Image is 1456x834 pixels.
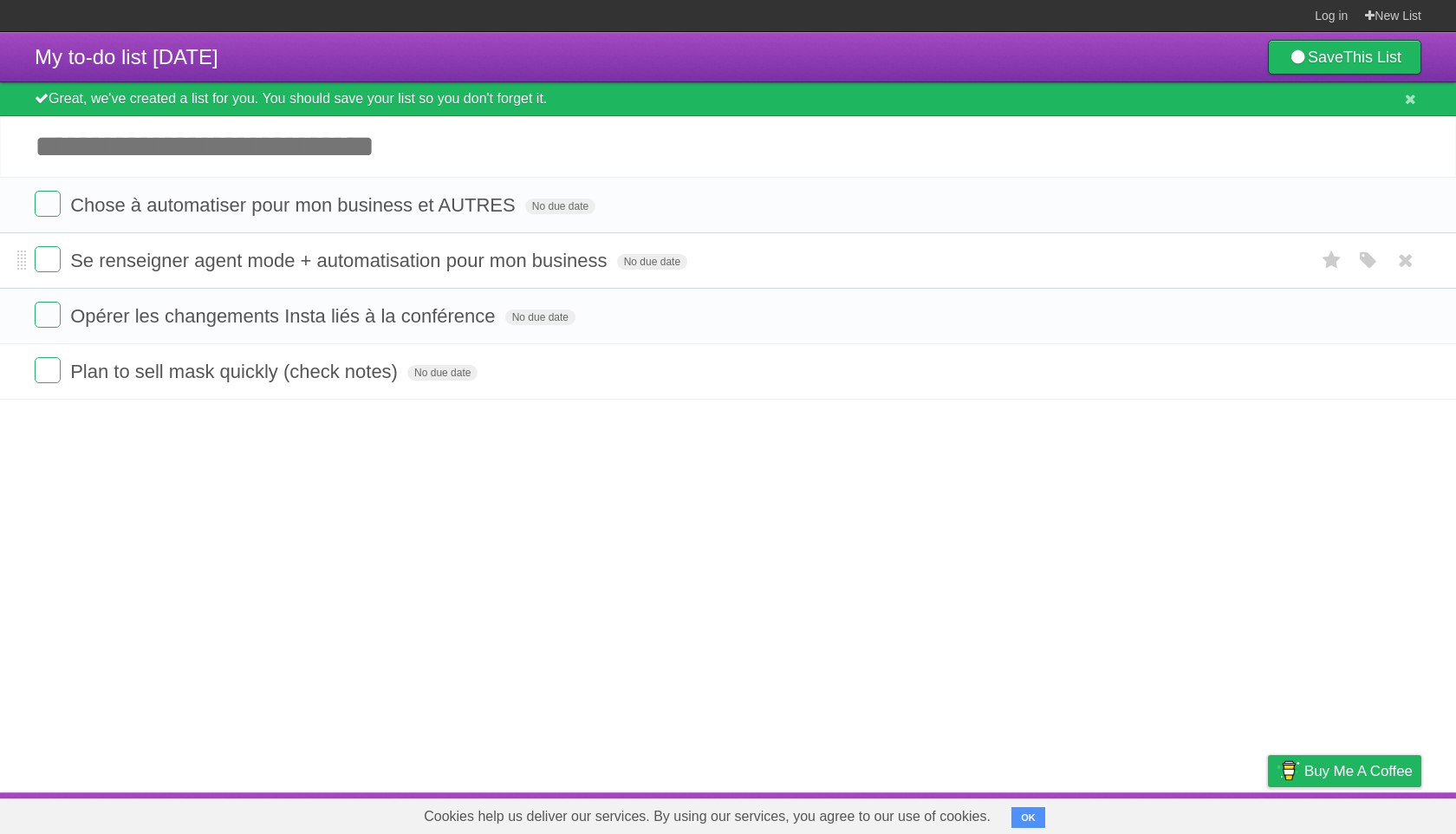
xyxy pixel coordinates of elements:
a: About [1037,797,1074,830]
img: Buy me a coffee [1277,756,1300,785]
button: OK [1011,807,1045,828]
span: Cookies help us deliver our services. By using our services, you agree to our use of cookies. [406,799,1008,834]
label: Done [35,302,61,328]
label: Done [35,191,61,217]
span: Buy me a coffee [1304,756,1413,786]
a: Buy me a coffee [1268,755,1421,787]
label: Star task [1316,246,1349,275]
span: Se renseigner agent mode + automatisation pour mon business [70,250,611,271]
b: This List [1343,49,1401,66]
label: Done [35,246,61,272]
a: Privacy [1245,797,1290,830]
span: Opérer les changements Insta liés à la conférence [70,305,499,327]
span: Chose à automatiser pour mon business et AUTRES [70,194,520,216]
a: Developers [1095,797,1165,830]
a: Terms [1186,797,1225,830]
span: Plan to sell mask quickly (check notes) [70,361,402,382]
a: Suggest a feature [1312,797,1421,830]
span: No due date [505,309,575,325]
span: No due date [407,365,478,381]
span: No due date [617,254,687,270]
a: SaveThis List [1268,40,1421,75]
span: No due date [525,199,595,214]
span: My to-do list [DATE] [35,45,218,68]
label: Done [35,357,61,383]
